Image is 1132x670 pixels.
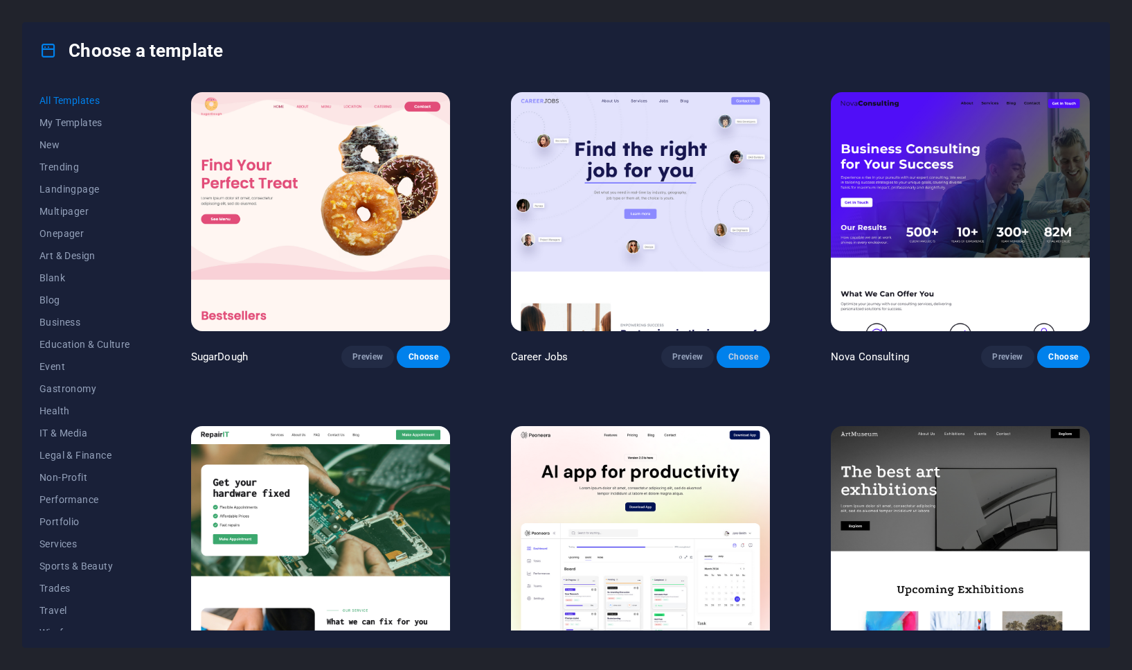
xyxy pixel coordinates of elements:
button: Trades [39,577,130,599]
span: Preview [352,351,383,362]
button: Blank [39,267,130,289]
button: Art & Design [39,245,130,267]
span: Services [39,538,130,549]
button: Landingpage [39,178,130,200]
button: Blog [39,289,130,311]
span: My Templates [39,117,130,128]
span: Blog [39,294,130,306]
button: Non-Profit [39,466,130,488]
button: Gastronomy [39,378,130,400]
button: IT & Media [39,422,130,444]
span: Trending [39,161,130,173]
button: Trending [39,156,130,178]
img: Peoneera [511,426,770,665]
span: Art & Design [39,250,130,261]
span: Non-Profit [39,472,130,483]
p: SugarDough [191,350,248,364]
span: Gastronomy [39,383,130,394]
button: Performance [39,488,130,511]
span: Multipager [39,206,130,217]
span: Portfolio [39,516,130,527]
span: Onepager [39,228,130,239]
img: Art Museum [831,426,1090,665]
img: Career Jobs [511,92,770,331]
span: Trades [39,583,130,594]
button: Business [39,311,130,333]
span: Choose [728,351,758,362]
span: Education & Culture [39,339,130,350]
span: Preview [992,351,1023,362]
img: Nova Consulting [831,92,1090,331]
button: All Templates [39,89,130,112]
span: Business [39,317,130,328]
button: Preview [341,346,394,368]
span: Choose [408,351,438,362]
button: Health [39,400,130,422]
button: Preview [661,346,714,368]
span: Health [39,405,130,416]
button: Choose [1037,346,1090,368]
button: Preview [981,346,1034,368]
button: Legal & Finance [39,444,130,466]
span: Performance [39,494,130,505]
span: New [39,139,130,150]
button: New [39,134,130,156]
span: Preview [672,351,703,362]
button: Portfolio [39,511,130,533]
span: Travel [39,605,130,616]
button: Event [39,355,130,378]
img: SugarDough [191,92,450,331]
button: Sports & Beauty [39,555,130,577]
span: Choose [1048,351,1079,362]
button: Services [39,533,130,555]
button: My Templates [39,112,130,134]
button: Choose [717,346,769,368]
h4: Choose a template [39,39,223,62]
button: Onepager [39,222,130,245]
button: Choose [397,346,449,368]
button: Multipager [39,200,130,222]
span: IT & Media [39,427,130,439]
span: Event [39,361,130,372]
span: All Templates [39,95,130,106]
span: Wireframe [39,627,130,638]
img: RepairIT [191,426,450,665]
button: Education & Culture [39,333,130,355]
span: Blank [39,272,130,283]
span: Legal & Finance [39,450,130,461]
p: Nova Consulting [831,350,909,364]
span: Sports & Beauty [39,561,130,572]
p: Career Jobs [511,350,568,364]
button: Travel [39,599,130,621]
button: Wireframe [39,621,130,644]
span: Landingpage [39,184,130,195]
